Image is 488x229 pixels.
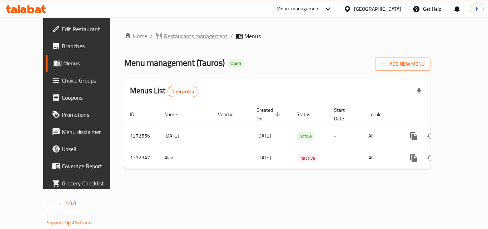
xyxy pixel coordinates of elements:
button: more [405,149,422,166]
nav: breadcrumb [124,32,430,40]
span: Status [297,110,320,119]
a: Choice Groups [46,72,125,89]
span: Promotions [62,110,119,119]
div: [GEOGRAPHIC_DATA] [354,5,401,13]
span: Branches [62,42,119,50]
span: Inactive [297,154,318,162]
a: Edit Restaurant [46,20,125,38]
td: 1272347 [124,147,159,169]
span: Upsell [62,145,119,153]
span: Name [164,110,186,119]
span: ID [130,110,144,119]
a: Promotions [46,106,125,123]
li: / [230,32,233,40]
span: Start Date [334,106,354,123]
span: Version: [47,199,64,208]
span: Choice Groups [62,76,119,85]
span: Grocery Checklist [62,179,119,188]
span: Coverage Report [62,162,119,170]
a: Branches [46,38,125,55]
span: Locale [368,110,391,119]
div: Open [228,59,244,68]
a: Coupons [46,89,125,106]
th: Actions [399,104,479,125]
a: Grocery Checklist [46,175,125,192]
table: enhanced table [124,104,479,169]
span: Restaurants management [164,32,228,40]
td: All [363,147,399,169]
button: Change Status [422,149,439,166]
span: Created On [257,106,282,123]
span: Menus [244,32,261,40]
div: Menu-management [277,5,320,13]
a: Home [124,32,147,40]
div: Total records count [168,86,199,97]
span: [DATE] [257,153,271,162]
span: Add New Menu [381,60,425,69]
span: Menus [63,59,119,68]
td: All [363,125,399,147]
div: Export file [410,83,428,100]
a: Menus [46,55,125,72]
span: [DATE] [257,131,271,140]
button: more [405,128,422,145]
a: Restaurants management [155,32,228,40]
td: - [328,147,363,169]
span: h [476,5,479,13]
span: Coupons [62,93,119,102]
span: Menu management ( Tauros ) [124,55,225,71]
span: Open [228,60,244,66]
span: Active [297,132,315,140]
td: [DATE] [159,125,212,147]
a: Support.OpsPlatform [47,218,92,227]
td: Alaa [159,147,212,169]
a: Upsell [46,140,125,158]
span: Menu disclaimer [62,128,119,136]
span: 2 record(s) [168,88,198,95]
h2: Menus List [130,85,198,97]
a: Menu disclaimer [46,123,125,140]
span: 1.0.0 [65,199,76,208]
td: - [328,125,363,147]
span: Edit Restaurant [62,25,119,33]
td: 1272556 [124,125,159,147]
button: Add New Menu [375,58,430,71]
span: Get support on: [47,211,80,220]
a: Coverage Report [46,158,125,175]
li: / [150,32,153,40]
span: Vendor [218,110,242,119]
